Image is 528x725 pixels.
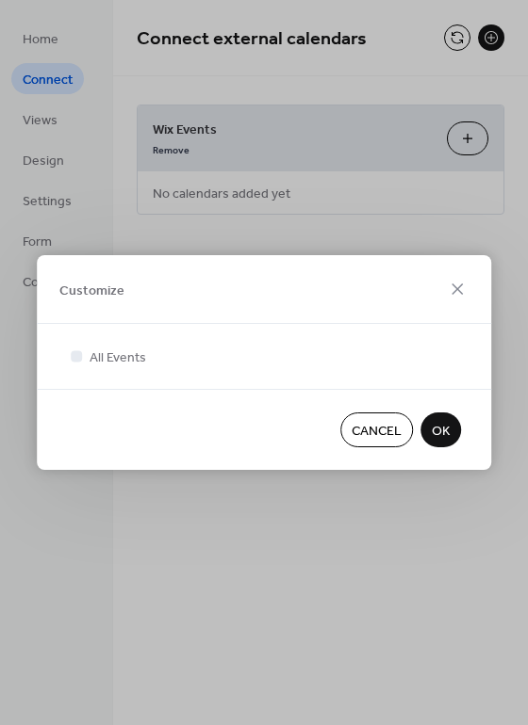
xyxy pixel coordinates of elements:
[90,348,146,368] span: All Events
[59,281,124,300] span: Customize
[352,422,402,442] span: Cancel
[421,412,461,447] button: OK
[340,412,413,447] button: Cancel
[432,422,450,442] span: OK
